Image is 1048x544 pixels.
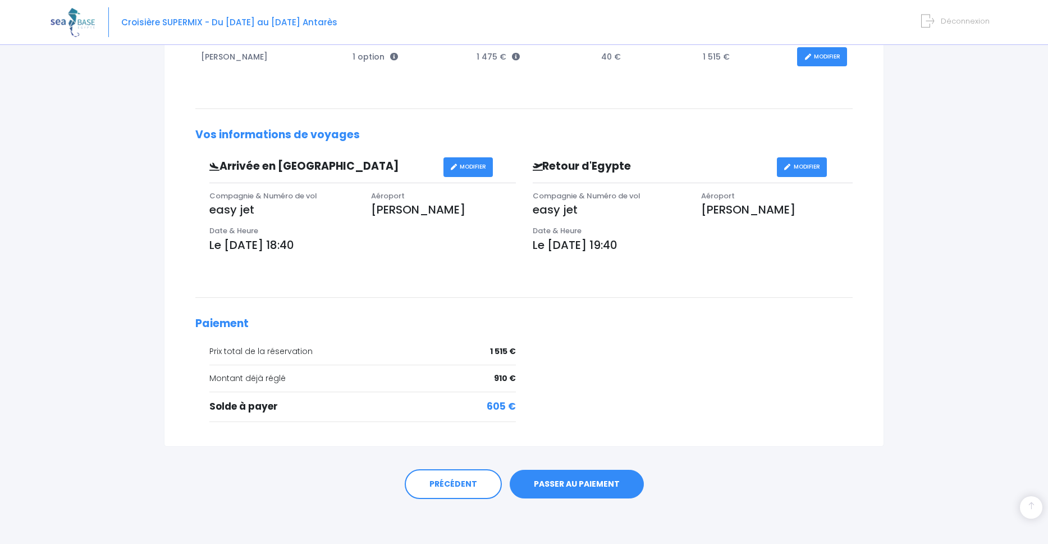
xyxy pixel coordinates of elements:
[201,160,443,173] h3: Arrivée en [GEOGRAPHIC_DATA]
[494,373,516,384] span: 910 €
[510,470,644,499] a: PASSER AU PAIEMENT
[533,201,684,218] p: easy jet
[533,191,640,201] span: Compagnie & Numéro de vol
[701,201,853,218] p: [PERSON_NAME]
[209,191,317,201] span: Compagnie & Numéro de vol
[121,16,337,28] span: Croisière SUPERMIX - Du [DATE] au [DATE] Antarès
[490,346,516,357] span: 1 515 €
[941,16,990,26] span: Déconnexion
[353,51,398,62] span: 1 option
[405,469,502,500] a: PRÉCÉDENT
[195,42,347,72] td: [PERSON_NAME]
[533,237,853,253] p: Le [DATE] 19:40
[209,400,516,414] div: Solde à payer
[443,157,493,177] a: MODIFIER
[371,191,405,201] span: Aéroport
[209,346,516,357] div: Prix total de la réservation
[777,157,827,177] a: MODIFIER
[195,318,853,330] h2: Paiement
[797,47,847,67] a: MODIFIER
[596,42,697,72] td: 40 €
[209,237,516,253] p: Le [DATE] 18:40
[209,201,354,218] p: easy jet
[371,201,516,218] p: [PERSON_NAME]
[471,42,596,72] td: 1 475 €
[209,225,258,236] span: Date & Heure
[524,160,777,173] h3: Retour d'Egypte
[195,129,853,142] h2: Vos informations de voyages
[487,400,516,414] span: 605 €
[209,373,516,384] div: Montant déjà réglé
[533,225,582,236] span: Date & Heure
[697,42,791,72] td: 1 515 €
[701,191,735,201] span: Aéroport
